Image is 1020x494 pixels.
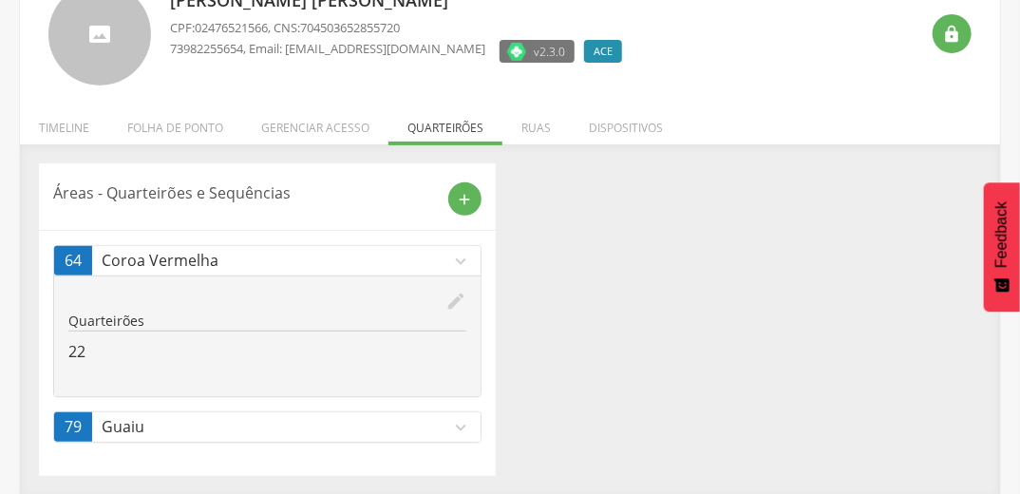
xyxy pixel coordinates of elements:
[54,412,481,442] a: 79Guaiuexpand_more
[102,250,450,272] p: Coroa Vermelha
[170,40,243,57] span: 73982255654
[500,40,575,63] label: Versão do aplicativo
[102,416,450,438] p: Guaiu
[933,14,972,53] div: Resetar senha
[534,42,565,61] span: v2.3.0
[570,101,682,145] li: Dispositivos
[54,246,481,275] a: 64Coroa Vermelhaexpand_more
[170,40,485,58] p: , Email: [EMAIL_ADDRESS][DOMAIN_NAME]
[450,417,471,438] i: expand_more
[450,251,471,272] i: expand_more
[68,341,466,363] p: 22
[68,312,466,331] p: Quarteirões
[53,182,434,204] p: Áreas - Quarteirões e Sequências
[502,101,570,145] li: Ruas
[984,182,1020,312] button: Feedback - Mostrar pesquisa
[300,19,400,36] span: 704503652855720
[65,250,82,272] span: 64
[457,191,474,208] i: add
[20,101,108,145] li: Timeline
[108,101,242,145] li: Folha de ponto
[170,19,632,37] p: CPF: , CNS:
[594,44,613,59] span: ACE
[445,291,466,312] i: edit
[993,201,1011,268] span: Feedback
[195,19,268,36] span: 02476521566
[943,25,962,44] i: 
[242,101,388,145] li: Gerenciar acesso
